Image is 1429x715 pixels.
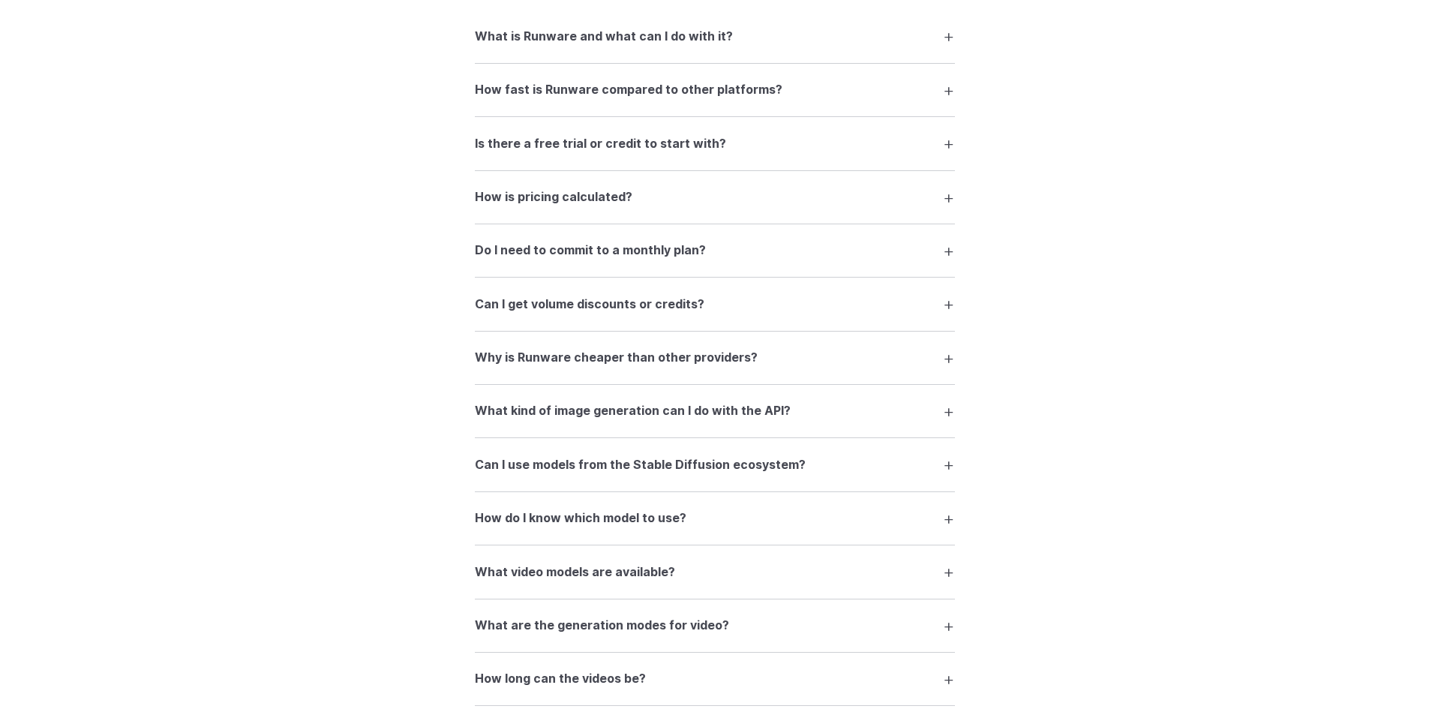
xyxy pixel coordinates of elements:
summary: Do I need to commit to a monthly plan? [475,236,955,265]
h3: How long can the videos be? [475,669,646,689]
h3: What kind of image generation can I do with the API? [475,401,791,421]
h3: How fast is Runware compared to other platforms? [475,80,782,100]
h3: Is there a free trial or credit to start with? [475,134,726,154]
summary: How is pricing calculated? [475,183,955,212]
h3: Can I use models from the Stable Diffusion ecosystem? [475,455,806,475]
h3: What is Runware and what can I do with it? [475,27,733,47]
h3: How is pricing calculated? [475,188,632,207]
summary: What are the generation modes for video? [475,611,955,640]
h3: Why is Runware cheaper than other providers? [475,348,758,368]
summary: What is Runware and what can I do with it? [475,22,955,50]
h3: What are the generation modes for video? [475,616,729,635]
summary: How long can the videos be? [475,665,955,693]
summary: Is there a free trial or credit to start with? [475,129,955,158]
summary: How fast is Runware compared to other platforms? [475,76,955,104]
h3: What video models are available? [475,563,675,582]
h3: How do I know which model to use? [475,509,686,528]
summary: How do I know which model to use? [475,504,955,533]
summary: Can I use models from the Stable Diffusion ecosystem? [475,450,955,479]
summary: Why is Runware cheaper than other providers? [475,344,955,372]
h3: Do I need to commit to a monthly plan? [475,241,706,260]
summary: What kind of image generation can I do with the API? [475,397,955,425]
summary: What video models are available? [475,557,955,586]
summary: Can I get volume discounts or credits? [475,290,955,318]
h3: Can I get volume discounts or credits? [475,295,704,314]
